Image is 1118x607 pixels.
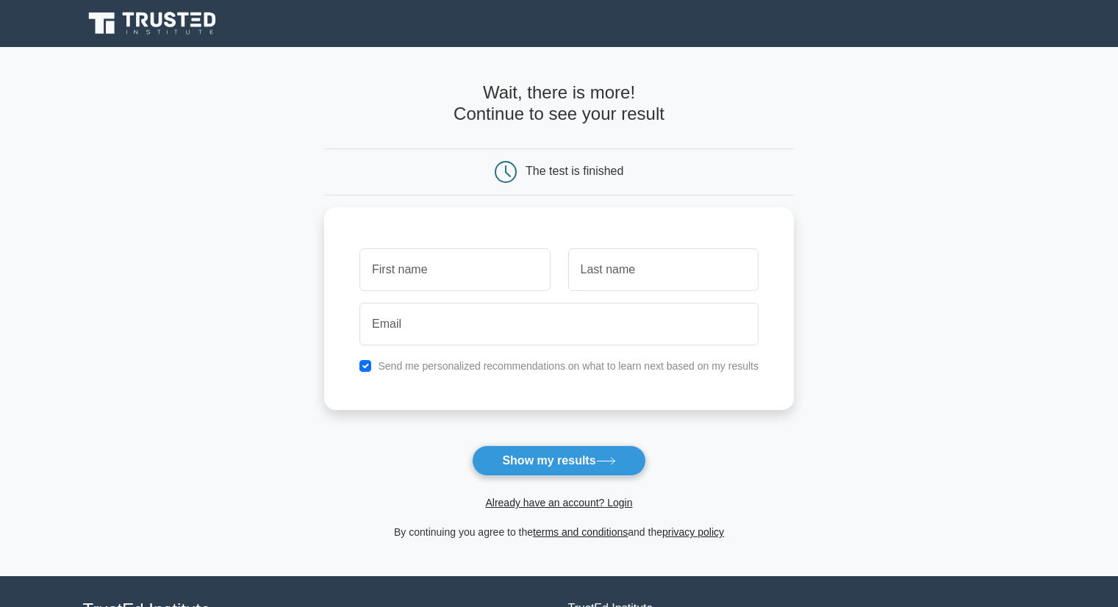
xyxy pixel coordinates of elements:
[359,248,550,291] input: First name
[315,523,803,541] div: By continuing you agree to the and the
[526,165,623,177] div: The test is finished
[662,526,724,538] a: privacy policy
[568,248,759,291] input: Last name
[485,497,632,509] a: Already have an account? Login
[359,303,759,345] input: Email
[378,360,759,372] label: Send me personalized recommendations on what to learn next based on my results
[324,82,794,125] h4: Wait, there is more! Continue to see your result
[533,526,628,538] a: terms and conditions
[472,445,645,476] button: Show my results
